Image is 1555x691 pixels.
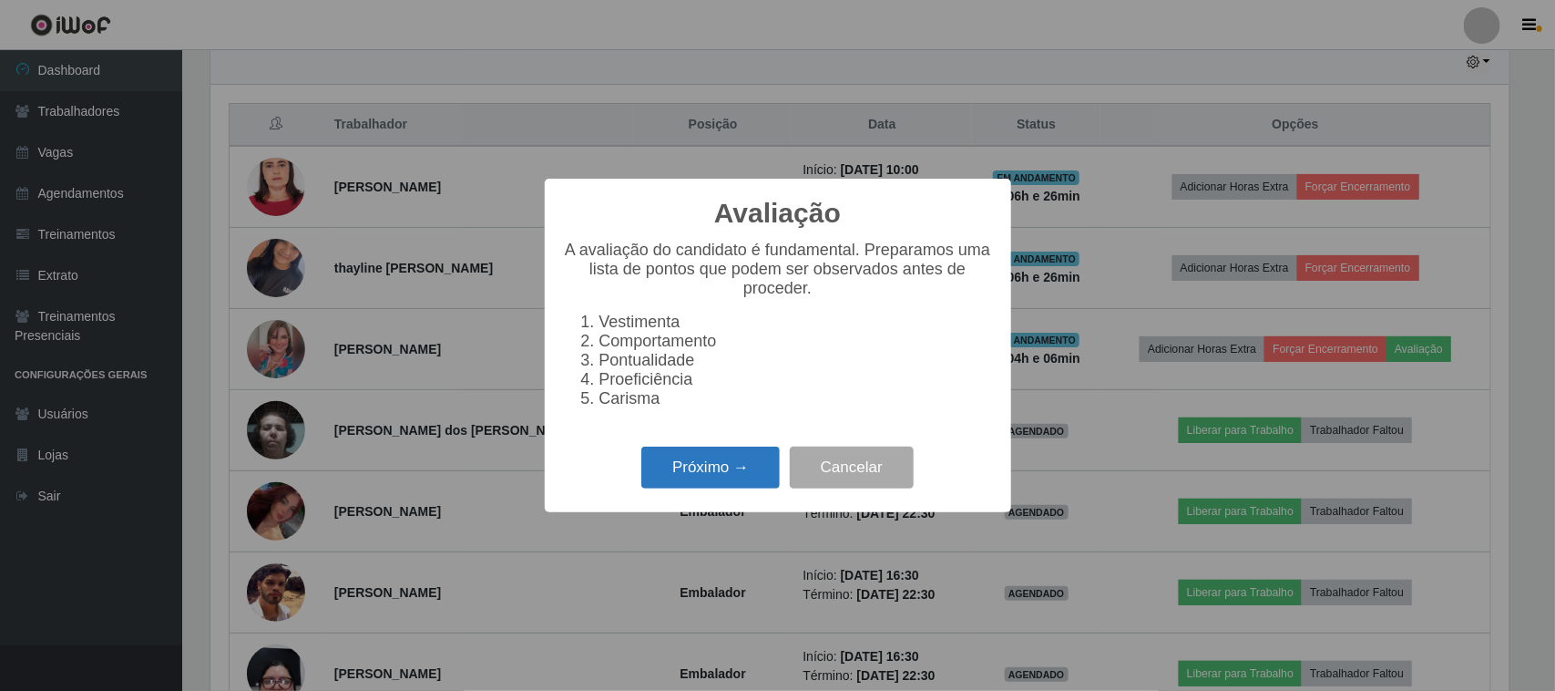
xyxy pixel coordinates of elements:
[563,241,993,298] p: A avaliação do candidato é fundamental. Preparamos uma lista de pontos que podem ser observados a...
[790,447,914,490] button: Cancelar
[599,351,993,370] li: Pontualidade
[599,370,993,389] li: Proeficiência
[714,197,841,230] h2: Avaliação
[599,389,993,408] li: Carisma
[599,313,993,332] li: Vestimenta
[641,447,780,490] button: Próximo →
[599,332,993,351] li: Comportamento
